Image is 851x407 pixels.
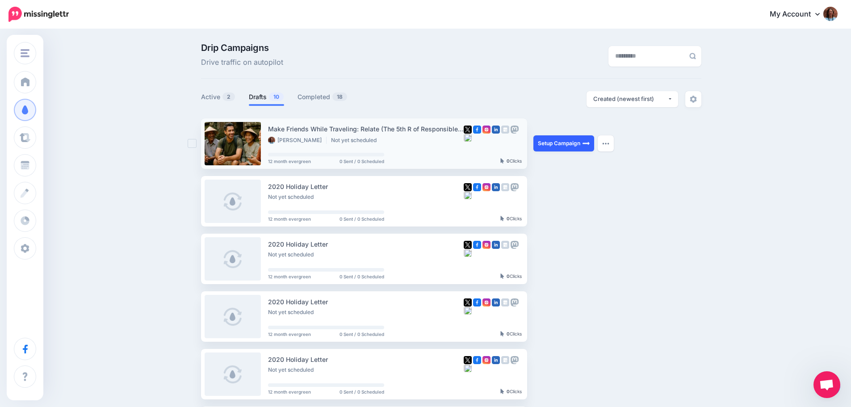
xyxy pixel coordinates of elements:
img: facebook-square.png [473,356,481,364]
div: 2020 Holiday Letter [268,297,464,307]
img: dots.png [602,142,609,145]
span: 2 [222,92,235,101]
img: menu.png [21,49,29,57]
img: linkedin-square.png [492,298,500,306]
a: Drafts10 [249,92,284,102]
img: facebook-square.png [473,126,481,134]
img: arrow-long-right-white.png [583,140,590,147]
img: mastodon-grey-square.png [511,356,519,364]
span: 12 month evergreen [268,390,311,394]
a: Completed18 [298,92,348,102]
span: 12 month evergreen [268,217,311,221]
img: settings-grey.png [690,96,697,103]
li: Not yet scheduled [268,252,318,257]
img: google_business-grey-square.png [501,356,509,364]
b: 0 [507,273,510,279]
li: [PERSON_NAME] [268,137,327,144]
div: Clicks [500,331,522,337]
div: Open chat [813,371,840,398]
img: linkedin-square.png [492,356,500,364]
img: bluesky-grey-square.png [464,306,472,315]
span: 10 [269,92,284,101]
img: instagram-square.png [482,183,490,191]
img: bluesky-grey-square.png [464,364,472,372]
img: pointer-grey-darker.png [500,216,504,221]
li: Not yet scheduled [268,194,318,200]
a: My Account [761,4,838,25]
div: Clicks [500,216,522,222]
img: mastodon-grey-square.png [511,298,519,306]
b: 0 [507,158,510,164]
img: bluesky-grey-square.png [464,191,472,199]
img: mastodon-grey-square.png [511,126,519,134]
li: Not yet scheduled [268,310,318,315]
img: mastodon-grey-square.png [511,241,519,249]
div: 2020 Holiday Letter [268,354,464,365]
img: google_business-grey-square.png [501,298,509,306]
img: google_business-grey-square.png [501,126,509,134]
img: google_business-grey-square.png [501,241,509,249]
img: twitter-square.png [464,183,472,191]
img: instagram-square.png [482,126,490,134]
img: instagram-square.png [482,356,490,364]
img: twitter-square.png [464,126,472,134]
span: 0 Sent / 0 Scheduled [340,332,384,336]
img: twitter-square.png [464,241,472,249]
img: pointer-grey-darker.png [500,389,504,394]
span: 18 [332,92,347,101]
img: facebook-square.png [473,183,481,191]
img: twitter-square.png [464,356,472,364]
span: 12 month evergreen [268,159,311,164]
span: Drip Campaigns [201,43,283,52]
img: Missinglettr [8,7,69,22]
img: linkedin-square.png [492,241,500,249]
img: facebook-square.png [473,298,481,306]
span: 0 Sent / 0 Scheduled [340,159,384,164]
div: 2020 Holiday Letter [268,181,464,192]
img: pointer-grey-darker.png [500,331,504,336]
img: google_business-grey-square.png [501,183,509,191]
img: twitter-square.png [464,298,472,306]
img: instagram-square.png [482,298,490,306]
img: bluesky-grey-square.png [464,249,472,257]
div: Created (newest first) [593,95,667,103]
li: Not yet scheduled [331,137,381,144]
b: 0 [507,216,510,221]
img: linkedin-square.png [492,183,500,191]
img: linkedin-square.png [492,126,500,134]
img: bluesky-grey-square.png [464,134,472,142]
img: facebook-square.png [473,241,481,249]
div: Clicks [500,159,522,164]
b: 0 [507,389,510,394]
button: Created (newest first) [587,91,678,107]
img: instagram-square.png [482,241,490,249]
b: 0 [507,331,510,336]
div: 2020 Holiday Letter [268,239,464,249]
div: Clicks [500,389,522,394]
span: 0 Sent / 0 Scheduled [340,274,384,279]
span: 0 Sent / 0 Scheduled [340,217,384,221]
span: Drive traffic on autopilot [201,57,283,68]
span: 12 month evergreen [268,274,311,279]
img: pointer-grey-darker.png [500,273,504,279]
a: Active2 [201,92,235,102]
div: Make Friends While Traveling: Relate (The 5th R of Responsible Travel) [268,124,464,134]
li: Not yet scheduled [268,367,318,373]
div: Clicks [500,274,522,279]
a: Setup Campaign [533,135,594,151]
img: mastodon-grey-square.png [511,183,519,191]
span: 0 Sent / 0 Scheduled [340,390,384,394]
img: search-grey-6.png [689,53,696,59]
span: 12 month evergreen [268,332,311,336]
img: pointer-grey-darker.png [500,158,504,164]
